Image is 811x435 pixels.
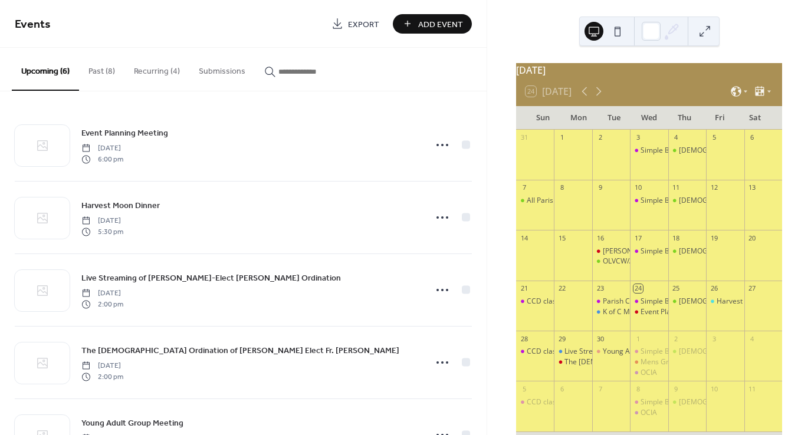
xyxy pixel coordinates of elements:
div: 11 [748,384,757,393]
div: CCD classes [516,347,554,357]
div: 6 [557,384,566,393]
div: 23 [596,284,605,293]
span: The [DEMOGRAPHIC_DATA] Ordination of [PERSON_NAME] Elect Fr. [PERSON_NAME] [81,345,399,357]
div: 1 [633,334,642,343]
div: Bible Study [668,146,706,156]
div: 2 [672,334,681,343]
div: K of C Meeting [603,307,651,317]
div: 2 [596,133,605,142]
span: Add Event [418,18,463,31]
button: Past (8) [79,48,124,90]
div: 27 [748,284,757,293]
div: OCIA [641,368,657,378]
div: 7 [596,384,605,393]
div: 15 [557,233,566,242]
div: 17 [633,233,642,242]
div: 26 [710,284,718,293]
div: Simple Blessings Pantry OPEN [641,246,740,256]
div: 28 [520,334,528,343]
div: Harvest Moon Dinner [717,296,787,307]
div: Bible Study [668,296,706,307]
a: Young Adult Group Meeting [81,416,183,430]
span: Young Adult Group Meeting [81,417,183,430]
div: Live Streaming of [PERSON_NAME]-Elect [PERSON_NAME] Ordination [564,347,791,357]
div: Event Planning Meeting [630,307,668,317]
div: 14 [520,233,528,242]
div: Sun [526,106,561,130]
div: 25 [672,284,681,293]
div: Bible Study [668,347,706,357]
span: Live Streaming of [PERSON_NAME]-Elect [PERSON_NAME] Ordination [81,272,341,285]
span: 2:00 pm [81,371,123,382]
div: Parish Council Meeting [592,296,630,307]
div: [DEMOGRAPHIC_DATA] Study [679,196,777,206]
div: 3 [710,334,718,343]
div: CCD classes [527,347,567,357]
span: [DATE] [81,361,123,371]
span: Export [348,18,379,31]
div: 1 [557,133,566,142]
div: 10 [710,384,718,393]
div: Mens Group Meeting [641,357,710,367]
div: Simple Blessings Pantry OPEN [630,146,668,156]
div: 5 [520,384,528,393]
div: 13 [748,183,757,192]
div: [DEMOGRAPHIC_DATA] Study [679,397,777,407]
div: The Episcopal Ordination of Bishop Elect Fr. Thomas Hennen [554,357,592,367]
div: 19 [710,233,718,242]
span: [DATE] [81,143,123,154]
div: Mon [561,106,596,130]
div: CCD classes [527,296,567,307]
div: OLVCW/Altar Society Mtg. [603,256,687,266]
div: [DEMOGRAPHIC_DATA] Study [679,146,777,156]
div: Simple Blessings Pantry OPEN [630,296,668,307]
div: 3 [633,133,642,142]
div: 9 [672,384,681,393]
div: OCIA [630,368,668,378]
div: 22 [557,284,566,293]
div: 5 [710,133,718,142]
div: 8 [633,384,642,393]
div: Bible Study [668,397,706,407]
span: [DATE] [81,216,123,226]
span: 6:00 pm [81,154,123,164]
button: Upcoming (6) [12,48,79,91]
div: [DEMOGRAPHIC_DATA] Study [679,296,777,307]
div: 31 [520,133,528,142]
div: Bible Study [668,196,706,206]
div: 12 [710,183,718,192]
div: 30 [596,334,605,343]
div: 4 [672,133,681,142]
div: 29 [557,334,566,343]
div: Fri [702,106,737,130]
div: CCD classes [516,397,554,407]
a: The [DEMOGRAPHIC_DATA] Ordination of [PERSON_NAME] Elect Fr. [PERSON_NAME] [81,344,399,357]
a: Live Streaming of [PERSON_NAME]-Elect [PERSON_NAME] Ordination [81,271,341,285]
div: 4 [748,334,757,343]
div: Thu [666,106,702,130]
div: Bible Study [668,246,706,256]
div: 20 [748,233,757,242]
div: 16 [596,233,605,242]
div: OLVCW/Altar Society Mtg. [592,256,630,266]
div: [PERSON_NAME] Funeral Mass [603,246,704,256]
div: Simple Blessings Pantry OPEN [641,296,740,307]
a: Event Planning Meeting [81,126,168,140]
div: [DEMOGRAPHIC_DATA] Study [679,347,777,357]
div: Mens Group Meeting [630,357,668,367]
span: Events [15,13,51,36]
div: 6 [748,133,757,142]
div: Wed [632,106,667,130]
div: Harvest Moon Dinner [706,296,744,307]
div: K of C Meeting [592,307,630,317]
button: Recurring (4) [124,48,189,90]
span: [DATE] [81,288,123,299]
button: Submissions [189,48,255,90]
div: 18 [672,233,681,242]
div: Parish Council Meeting [603,296,678,307]
span: 2:00 pm [81,299,123,309]
div: Simple Blessings Pantry OPEN [641,146,740,156]
a: Export [323,14,388,34]
div: Tue [596,106,632,130]
div: 8 [557,183,566,192]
